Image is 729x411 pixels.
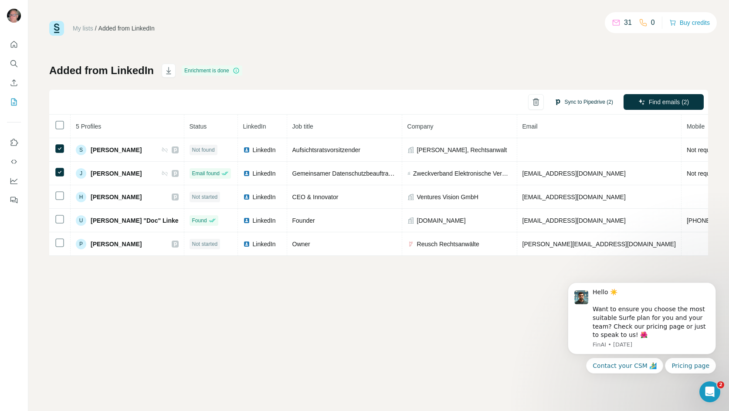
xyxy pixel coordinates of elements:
img: LinkedIn logo [243,241,250,248]
span: [PERSON_NAME] [91,240,142,248]
img: LinkedIn logo [243,170,250,177]
span: [EMAIL_ADDRESS][DOMAIN_NAME] [522,170,626,177]
button: Buy credits [669,17,710,29]
span: Company [407,123,434,130]
a: My lists [73,25,93,32]
span: LinkedIn [253,146,276,154]
span: Mobile [687,123,705,130]
img: company-logo [407,241,414,248]
span: Job title [292,123,313,130]
span: Aufsichtsratsvorsitzender [292,146,360,153]
span: Zweckverband Elektronische Verwaltung in [GEOGRAPHIC_DATA] (eGo-MV) [413,169,512,178]
div: S [76,145,86,155]
span: 2 [717,381,724,388]
p: 0 [651,17,655,28]
img: Surfe Logo [49,21,64,36]
img: LinkedIn logo [243,146,250,153]
button: Dashboard [7,173,21,189]
span: Reusch Rechtsanwälte [417,240,479,248]
span: Not started [192,240,218,248]
div: Added from LinkedIn [98,24,155,33]
div: U [76,215,86,226]
span: Not requested [687,146,725,153]
div: P [76,239,86,249]
button: Search [7,56,21,71]
span: [PERSON_NAME] [91,193,142,201]
span: LinkedIn [253,240,276,248]
span: [EMAIL_ADDRESS][DOMAIN_NAME] [522,194,626,200]
li: / [95,24,97,33]
span: [PERSON_NAME] [91,169,142,178]
img: Avatar [7,9,21,23]
button: My lists [7,94,21,110]
span: Not found [192,146,215,154]
span: [PERSON_NAME][EMAIL_ADDRESS][DOMAIN_NAME] [522,241,676,248]
span: [PERSON_NAME] [91,146,142,154]
span: Not started [192,193,218,201]
span: [PERSON_NAME] "Doc" Linke [91,216,179,225]
span: 5 Profiles [76,123,101,130]
span: Email [522,123,538,130]
button: Sync to Pipedrive (2) [548,95,619,109]
span: Email found [192,170,220,177]
button: Find emails (2) [624,94,704,110]
span: LinkedIn [253,169,276,178]
button: Use Surfe on LinkedIn [7,135,21,150]
span: Find emails (2) [649,98,689,106]
span: LinkedIn [253,216,276,225]
span: Founder [292,217,315,224]
button: Use Surfe API [7,154,21,170]
img: LinkedIn logo [243,217,250,224]
span: Owner [292,241,310,248]
span: [EMAIL_ADDRESS][DOMAIN_NAME] [522,217,626,224]
span: Gemeinsamer Datenschutzbeauftragter an Schulen [292,170,431,177]
p: 31 [624,17,632,28]
img: LinkedIn logo [243,194,250,200]
h1: Added from LinkedIn [49,64,154,78]
span: [DOMAIN_NAME] [417,216,466,225]
div: Enrichment is done [182,65,242,76]
span: [PERSON_NAME], Rechtsanwalt [417,146,507,154]
button: Feedback [7,192,21,208]
button: Quick start [7,37,21,52]
span: LinkedIn [253,193,276,201]
span: CEO & Innovator [292,194,339,200]
span: Status [190,123,207,130]
div: H [76,192,86,202]
span: Ventures Vision GmbH [417,193,478,201]
div: J [76,168,86,179]
span: LinkedIn [243,123,266,130]
iframe: Intercom live chat [699,381,720,402]
span: Not requested [687,170,725,177]
button: Enrich CSV [7,75,21,91]
span: Found [192,217,207,224]
iframe: Intercom notifications message [555,254,729,387]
